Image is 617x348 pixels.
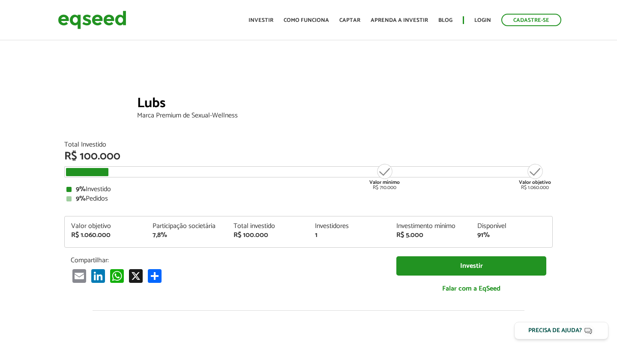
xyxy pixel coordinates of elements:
[76,193,86,204] strong: 9%
[477,232,546,239] div: 91%
[137,96,553,112] div: Lubs
[368,163,401,190] div: R$ 710.000
[234,223,302,230] div: Total investido
[234,232,302,239] div: R$ 100.000
[66,186,551,193] div: Investido
[474,18,491,23] a: Login
[153,223,221,230] div: Participação societária
[71,256,383,264] p: Compartilhar:
[501,14,561,26] a: Cadastre-se
[315,223,383,230] div: Investidores
[153,232,221,239] div: 7,8%
[108,269,126,283] a: WhatsApp
[284,18,329,23] a: Como funciona
[371,18,428,23] a: Aprenda a investir
[71,269,88,283] a: Email
[477,223,546,230] div: Disponível
[315,232,383,239] div: 1
[438,18,452,23] a: Blog
[519,178,551,186] strong: Valor objetivo
[396,256,546,276] a: Investir
[64,141,553,148] div: Total Investido
[146,269,163,283] a: Compartilhar
[71,232,140,239] div: R$ 1.060.000
[137,112,553,119] div: Marca Premium de Sexual-Wellness
[396,223,465,230] div: Investimento mínimo
[58,9,126,31] img: EqSeed
[90,269,107,283] a: LinkedIn
[64,151,553,162] div: R$ 100.000
[127,269,144,283] a: X
[249,18,273,23] a: Investir
[76,183,86,195] strong: 9%
[339,18,360,23] a: Captar
[71,223,140,230] div: Valor objetivo
[369,178,400,186] strong: Valor mínimo
[396,280,546,297] a: Falar com a EqSeed
[519,163,551,190] div: R$ 1.060.000
[396,232,465,239] div: R$ 5.000
[66,195,551,202] div: Pedidos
